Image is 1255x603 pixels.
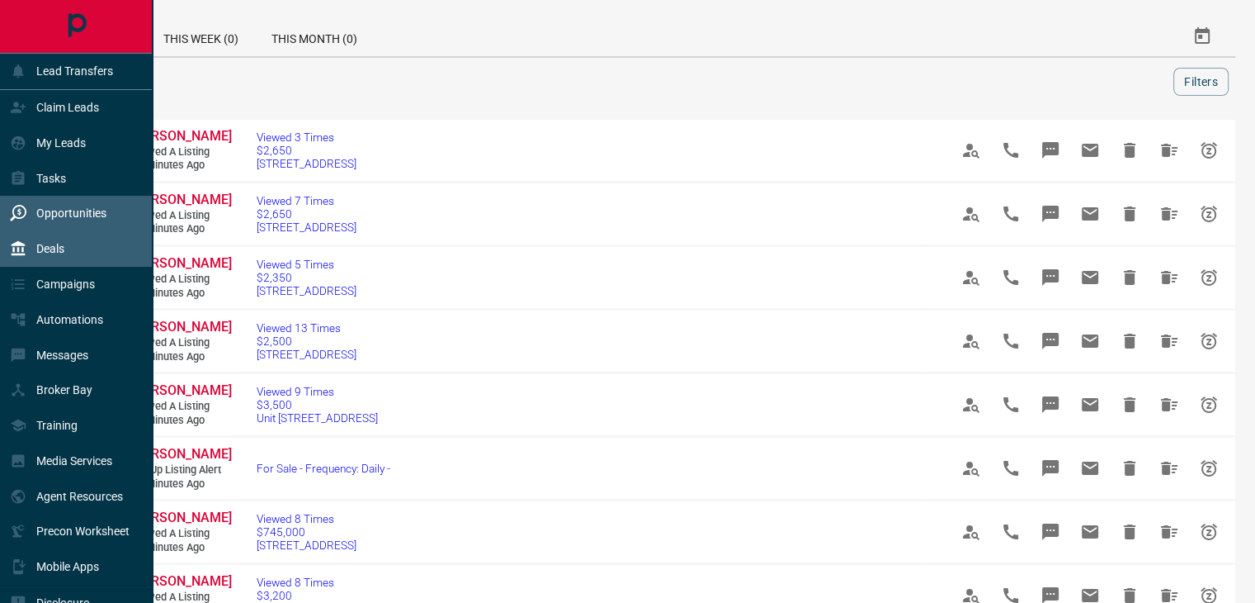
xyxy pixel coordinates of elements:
a: Viewed 5 Times$2,350[STREET_ADDRESS] [257,258,356,297]
span: Hide [1110,512,1149,552]
span: Viewed 8 Times [257,512,356,525]
span: [PERSON_NAME] [132,382,232,398]
span: Snooze [1189,385,1229,425]
span: Viewed 9 Times [257,385,378,398]
span: Email [1070,449,1110,488]
span: Message [1031,512,1070,552]
a: [PERSON_NAME] [132,319,231,336]
span: Email [1070,258,1110,297]
a: Viewed 7 Times$2,650[STREET_ADDRESS] [257,194,356,234]
span: Snooze [1189,194,1229,234]
span: Hide [1110,321,1149,361]
span: [STREET_ADDRESS] [257,284,356,297]
span: Hide All from Priyanka Tiwari [1149,321,1189,361]
span: [PERSON_NAME] [132,128,232,144]
span: Message [1031,385,1070,425]
span: Call [991,131,1031,170]
span: Call [991,449,1031,488]
span: Viewed 5 Times [257,258,356,271]
a: [PERSON_NAME] [132,573,231,591]
span: Hide All from Priyanka Tiwari [1149,385,1189,425]
span: Hide [1110,385,1149,425]
button: Select Date Range [1182,17,1222,56]
span: Snooze [1189,131,1229,170]
span: Message [1031,449,1070,488]
a: [PERSON_NAME] [132,510,231,527]
span: Call [991,512,1031,552]
span: Hide All from Priyanka Tiwari [1149,131,1189,170]
span: 17 minutes ago [132,222,231,236]
span: [PERSON_NAME] [132,446,232,462]
span: Snooze [1189,321,1229,361]
a: Viewed 13 Times$2,500[STREET_ADDRESS] [257,321,356,361]
span: Call [991,321,1031,361]
span: [STREET_ADDRESS] [257,157,356,170]
span: 29 minutes ago [132,541,231,555]
span: Viewed 13 Times [257,321,356,335]
a: Viewed 9 Times$3,500Unit [STREET_ADDRESS] [257,385,378,425]
span: $2,650 [257,144,356,157]
span: Viewed a Listing [132,336,231,350]
span: Hide All from Priyanka Tiwari [1149,449,1189,488]
span: 23 minutes ago [132,414,231,428]
span: Email [1070,321,1110,361]
span: View Profile [951,131,991,170]
span: Viewed 3 Times [257,131,356,144]
span: Call [991,385,1031,425]
a: [PERSON_NAME] [132,382,231,400]
span: Email [1070,385,1110,425]
span: View Profile [951,321,991,361]
span: $3,200 [257,589,356,602]
span: $3,500 [257,398,378,411]
span: Message [1031,258,1070,297]
span: $745,000 [257,525,356,539]
span: 21 minutes ago [132,350,231,364]
span: Viewed 8 Times [257,576,356,589]
a: [PERSON_NAME] [132,192,231,209]
span: Message [1031,321,1070,361]
a: For Sale - Frequency: Daily - [257,462,390,475]
span: Hide All from Priyanka Tiwari [1149,194,1189,234]
span: [PERSON_NAME] [132,192,232,207]
span: Snooze [1189,258,1229,297]
span: Viewed 7 Times [257,194,356,207]
span: [STREET_ADDRESS] [257,539,356,552]
span: $2,350 [257,271,356,284]
a: [PERSON_NAME] [132,255,231,273]
span: Hide [1110,131,1149,170]
span: [PERSON_NAME] [132,319,232,335]
span: Email [1070,194,1110,234]
span: Viewed a Listing [132,209,231,223]
span: 18 minutes ago [132,287,231,301]
span: 26 minutes ago [132,477,231,491]
span: Email [1070,512,1110,552]
span: Viewed a Listing [132,273,231,287]
span: View Profile [951,449,991,488]
span: Snooze [1189,512,1229,552]
a: Viewed 3 Times$2,650[STREET_ADDRESS] [257,131,356,170]
span: Viewed a Listing [132,527,231,541]
span: Hide [1110,194,1149,234]
a: Viewed 8 Times$745,000[STREET_ADDRESS] [257,512,356,552]
span: [STREET_ADDRESS] [257,221,356,234]
span: View Profile [951,258,991,297]
span: Hide [1110,449,1149,488]
a: [PERSON_NAME] [132,446,231,463]
span: View Profile [951,194,991,234]
span: [STREET_ADDRESS] [257,348,356,361]
span: Viewed a Listing [132,145,231,159]
span: Message [1031,194,1070,234]
span: [PERSON_NAME] [132,510,232,525]
span: Email [1070,131,1110,170]
span: [PERSON_NAME] [132,255,232,271]
span: [PERSON_NAME] [132,573,232,589]
span: View Profile [951,385,991,425]
button: Filters [1173,68,1229,96]
span: Call [991,258,1031,297]
span: Message [1031,131,1070,170]
span: Set up Listing Alert [132,463,231,477]
div: This Month (0) [255,17,374,56]
span: Snooze [1189,449,1229,488]
span: Call [991,194,1031,234]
